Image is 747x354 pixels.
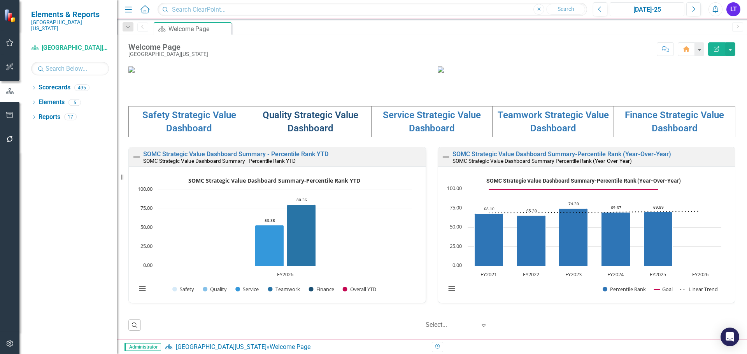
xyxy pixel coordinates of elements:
div: [GEOGRAPHIC_DATA][US_STATE] [128,51,208,57]
button: Show Service [235,286,259,293]
div: 17 [64,114,77,120]
div: Double-Click to Edit [438,147,735,303]
svg: Interactive chart [442,174,725,301]
a: Service Strategic Value Dashboard [383,110,481,134]
text: FY2021 [480,271,497,278]
img: ClearPoint Strategy [4,9,18,23]
img: download%20somc%20mission%20vision.png [128,66,135,73]
text: 75.00 [140,204,153,211]
text: 100.00 [447,185,462,192]
a: Scorecards [39,83,70,92]
path: FY2026, 53.38. Service. [255,225,284,266]
button: Show Teamwork [268,286,300,293]
a: [GEOGRAPHIC_DATA][US_STATE] [31,44,109,52]
div: Welcome Page [270,343,310,351]
a: SOMC Strategic Value Dashboard Summary-Percentile Rank (Year-Over-Year) [452,150,671,158]
button: Show Goal [654,286,673,293]
input: Search Below... [31,62,109,75]
a: Teamwork Strategic Value Dashboard [498,110,609,134]
a: Safety Strategic Value Dashboard [142,110,236,134]
text: FY2022 [523,271,539,278]
path: FY2023, 74.3. Percentile Rank. [559,208,588,266]
g: Teamwork, bar series 4 of 6 with 1 bar. [287,204,316,266]
button: View chart menu, SOMC Strategic Value Dashboard Summary-Percentile Rank (Year-Over-Year) [446,283,457,294]
text: 68.10 [484,206,494,211]
span: Elements & Reports [31,10,109,19]
g: Service, bar series 3 of 6 with 1 bar. [255,225,284,266]
text: 50.00 [140,223,153,230]
img: Not Defined [132,152,141,162]
div: » [165,343,426,352]
text: 53.38 [265,218,275,223]
path: FY2022, 65.3. Percentile Rank. [517,215,546,266]
a: Quality Strategic Value Dashboard [263,110,358,134]
a: Finance Strategic Value Dashboard [625,110,724,134]
a: SOMC Strategic Value Dashboard Summary - Percentile Rank YTD [143,150,328,158]
text: 100.00 [138,185,153,192]
img: Not Defined [441,152,451,162]
text: 69.67 [611,205,621,210]
text: 50.00 [450,223,462,230]
button: View chart menu, SOMC Strategic Value Dashboard Summary-Percentile Rank YTD [137,283,148,294]
text: 75.00 [450,204,462,211]
span: Search [558,6,574,12]
button: LT [726,2,740,16]
button: Show Overall YTD [343,286,377,293]
button: Show Linear Trend [680,286,718,293]
text: FY2026 [277,271,293,278]
text: SOMC Strategic Value Dashboard Summary-Percentile Rank YTD [188,177,360,184]
div: 5 [68,99,81,106]
text: 25.00 [140,242,153,249]
text: FY2023 [565,271,582,278]
svg: Interactive chart [133,174,416,301]
text: 0.00 [452,262,462,269]
small: [GEOGRAPHIC_DATA][US_STATE] [31,19,109,32]
div: [DATE]-25 [612,5,682,14]
button: [DATE]-25 [610,2,684,16]
small: SOMC Strategic Value Dashboard Summary-Percentile Rank (Year-Over-Year) [452,158,632,164]
text: FY2025 [650,271,666,278]
g: Goal, series 2 of 3. Line with 6 data points. [487,188,660,191]
g: Percentile Rank, series 1 of 3. Bar series with 6 bars. [475,189,701,266]
button: Show Finance [309,286,334,293]
div: SOMC Strategic Value Dashboard Summary-Percentile Rank (Year-Over-Year). Highcharts interactive c... [442,174,731,301]
div: Welcome Page [168,24,230,34]
div: Open Intercom Messenger [721,328,739,346]
div: SOMC Strategic Value Dashboard Summary-Percentile Rank YTD. Highcharts interactive chart. [133,174,422,301]
div: Welcome Page [128,43,208,51]
path: FY2025, 69.89. Percentile Rank. [644,212,673,266]
text: 80.36 [296,197,307,202]
a: [GEOGRAPHIC_DATA][US_STATE] [176,343,267,351]
text: 69.89 [653,204,664,210]
text: 0.00 [143,262,153,269]
button: Search [546,4,585,15]
path: FY2024, 69.67. Percentile Rank. [601,212,630,266]
text: FY2024 [607,271,624,278]
button: Show Safety [172,286,194,293]
text: 25.00 [450,242,462,249]
text: FY2026 [692,271,708,278]
text: 74.30 [568,201,579,206]
small: SOMC Strategic Value Dashboard Summary - Percentile Rank YTD [143,158,296,164]
a: Elements [39,98,65,107]
button: Show Quality [203,286,227,293]
img: download%20somc%20strategic%20values%20v2.png [438,66,444,73]
div: Double-Click to Edit [128,147,426,303]
a: Reports [39,113,60,122]
text: 65.30 [526,208,537,213]
input: Search ClearPoint... [158,3,587,16]
path: FY2026, 80.36. Teamwork. [287,204,316,266]
span: Administrator [124,343,161,351]
text: SOMC Strategic Value Dashboard Summary-Percentile Rank (Year-Over-Year) [486,178,681,184]
div: 495 [74,84,89,91]
path: FY2021, 68.1. Percentile Rank. [475,213,503,266]
button: Show Percentile Rank [603,286,646,293]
